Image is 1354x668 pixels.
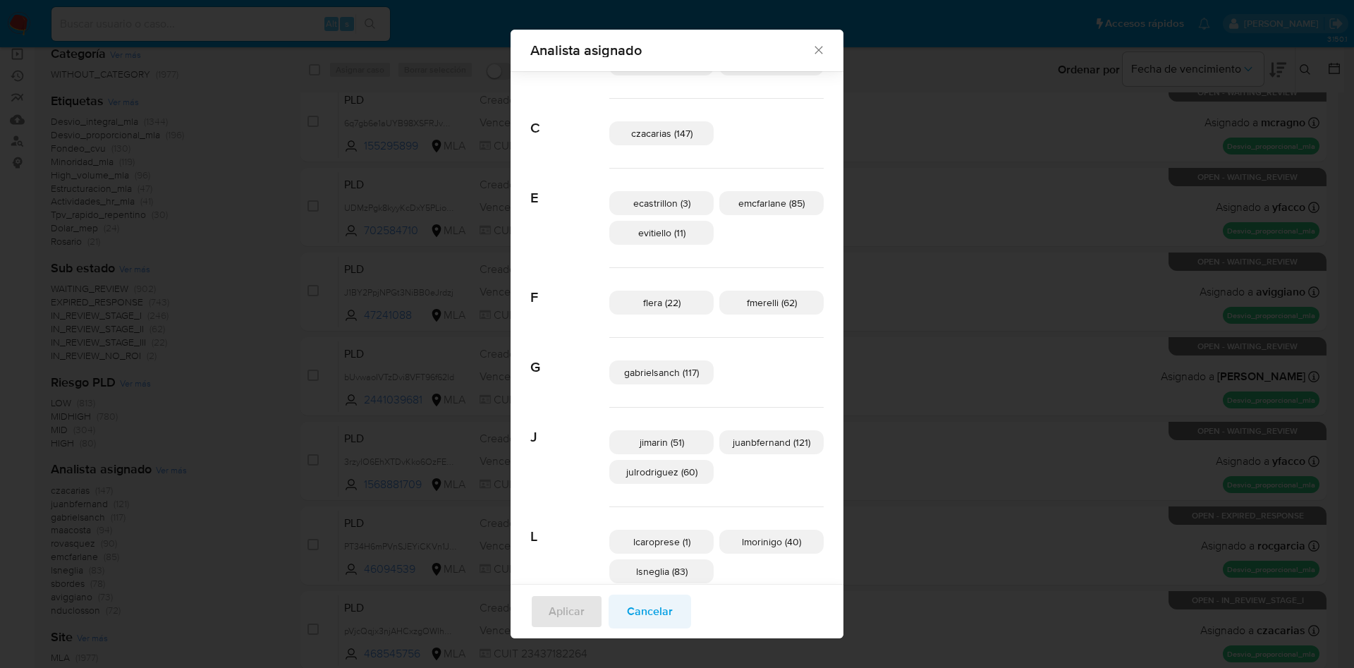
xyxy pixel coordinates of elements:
[738,196,805,210] span: emcfarlane (85)
[742,535,801,549] span: lmorinigo (40)
[530,43,812,57] span: Analista asignado
[638,226,685,240] span: evitiello (11)
[530,338,609,376] span: G
[609,460,714,484] div: julrodriguez (60)
[609,595,691,628] button: Cancelar
[633,196,690,210] span: ecastrillon (3)
[530,408,609,446] span: J
[631,126,693,140] span: czacarias (147)
[609,530,714,554] div: lcaroprese (1)
[627,596,673,627] span: Cancelar
[530,268,609,306] span: F
[530,507,609,545] span: L
[719,291,824,315] div: fmerelli (62)
[609,430,714,454] div: jimarin (51)
[530,99,609,137] span: C
[609,559,714,583] div: lsneglia (83)
[733,435,810,449] span: juanbfernand (121)
[530,169,609,207] span: E
[636,564,688,578] span: lsneglia (83)
[624,365,699,379] span: gabrielsanch (117)
[633,535,690,549] span: lcaroprese (1)
[643,296,681,310] span: flera (22)
[609,121,714,145] div: czacarias (147)
[640,435,684,449] span: jimarin (51)
[719,430,824,454] div: juanbfernand (121)
[609,291,714,315] div: flera (22)
[609,191,714,215] div: ecastrillon (3)
[812,43,824,56] button: Cerrar
[609,360,714,384] div: gabrielsanch (117)
[609,221,714,245] div: evitiello (11)
[626,465,697,479] span: julrodriguez (60)
[719,530,824,554] div: lmorinigo (40)
[747,296,797,310] span: fmerelli (62)
[719,191,824,215] div: emcfarlane (85)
